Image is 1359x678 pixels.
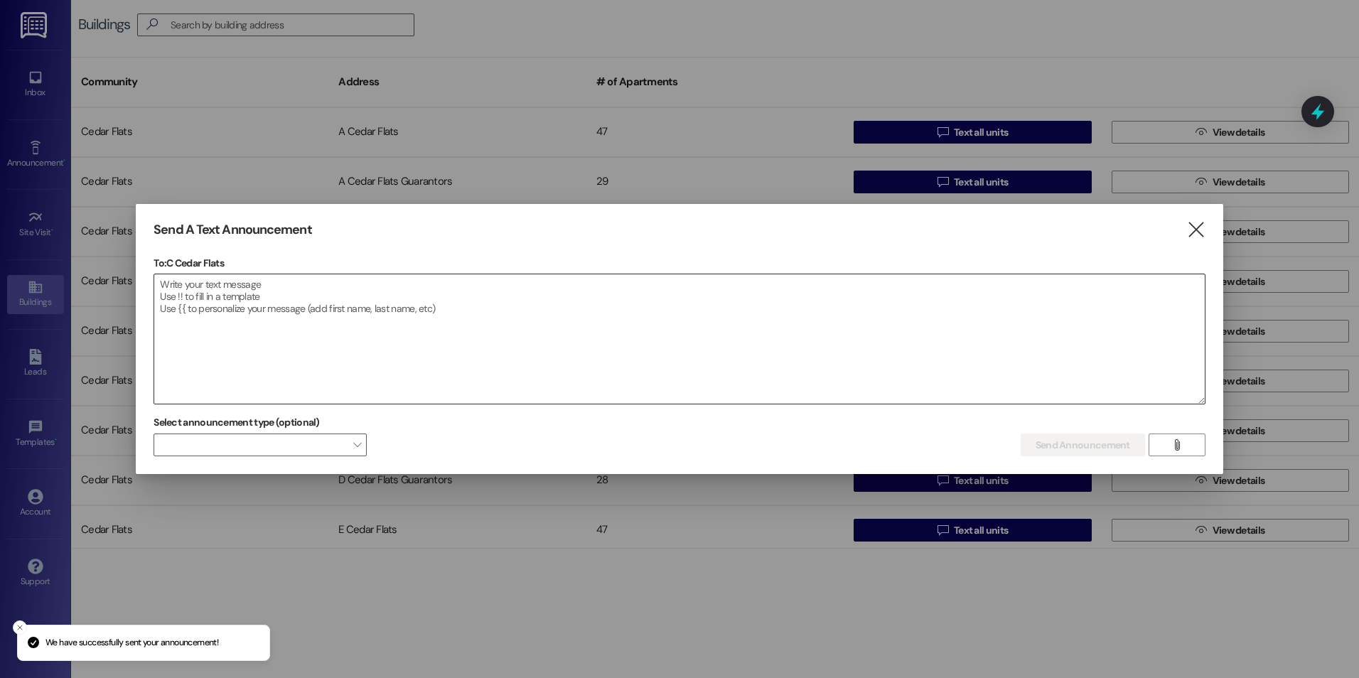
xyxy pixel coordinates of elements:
h3: Send A Text Announcement [154,222,311,238]
span: Send Announcement [1036,438,1130,453]
i:  [1171,439,1182,451]
button: Send Announcement [1021,434,1145,456]
label: Select announcement type (optional) [154,411,320,434]
p: To: C Cedar Flats [154,256,1205,270]
button: Close toast [13,620,27,635]
i:  [1186,222,1205,237]
p: We have successfully sent your announcement! [45,637,218,650]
